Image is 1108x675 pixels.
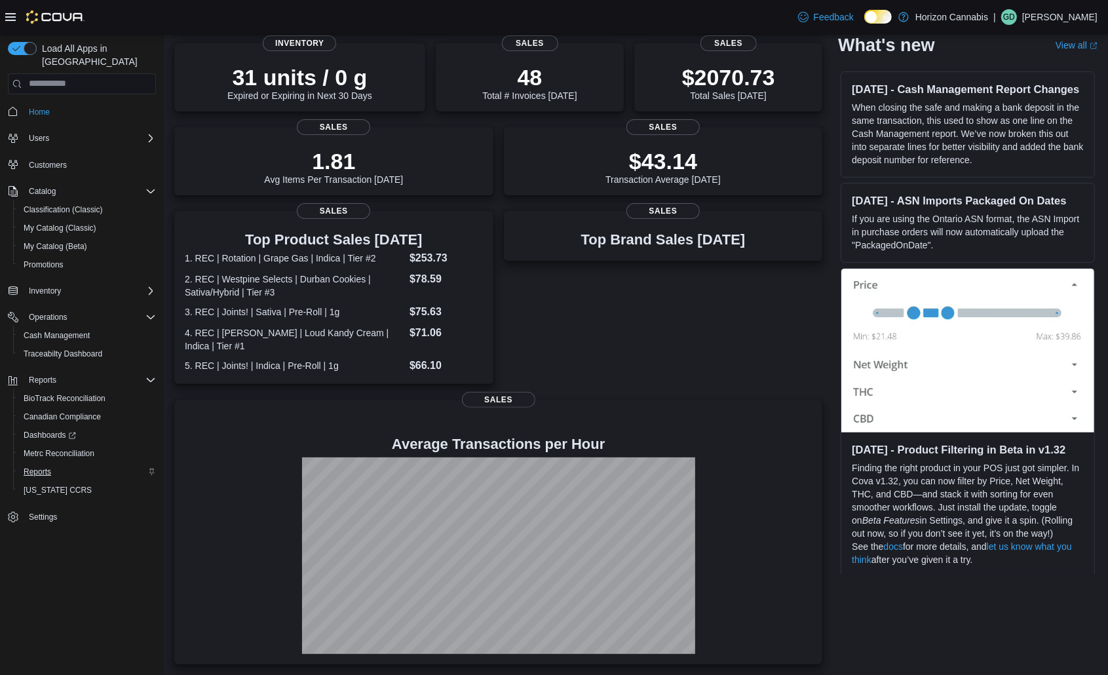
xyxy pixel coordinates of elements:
h3: [DATE] - ASN Imports Packaged On Dates [852,193,1084,206]
span: Promotions [18,257,156,273]
span: Reports [29,375,56,385]
a: Traceabilty Dashboard [18,346,107,362]
dd: $66.10 [410,358,483,374]
p: When closing the safe and making a bank deposit in the same transaction, this used to show as one... [852,100,1084,166]
button: Metrc Reconciliation [13,444,161,463]
dd: $253.73 [410,250,483,266]
span: Home [29,107,50,117]
span: Sales [462,392,535,408]
span: Sales [626,203,700,219]
span: Promotions [24,260,64,270]
input: Dark Mode [864,10,892,24]
span: Metrc Reconciliation [18,446,156,461]
span: Inventory [263,35,336,51]
span: Canadian Compliance [18,409,156,425]
dt: 2. REC | Westpine Selects | Durban Cookies | Sativa/Hybrid | Tier #3 [185,273,404,299]
div: Avg Items Per Transaction [DATE] [264,148,403,185]
span: Dashboards [18,427,156,443]
button: Canadian Compliance [13,408,161,426]
span: Metrc Reconciliation [24,448,94,459]
span: My Catalog (Classic) [18,220,156,236]
a: docs [884,541,904,552]
span: Sales [297,203,370,219]
a: Promotions [18,257,69,273]
span: Cash Management [24,330,90,341]
p: 1.81 [264,148,403,174]
span: Catalog [24,183,156,199]
a: Canadian Compliance [18,409,106,425]
p: 31 units / 0 g [227,64,372,90]
a: Home [24,104,55,120]
p: $2070.73 [682,64,775,90]
button: Reports [13,463,161,481]
a: [US_STATE] CCRS [18,482,97,498]
span: [US_STATE] CCRS [24,485,92,495]
button: Inventory [3,282,161,300]
nav: Complex example [8,97,156,561]
button: Home [3,102,161,121]
span: Reports [24,372,156,388]
button: BioTrack Reconciliation [13,389,161,408]
p: | [993,9,996,25]
div: Expired or Expiring in Next 30 Days [227,64,372,101]
span: GD [1003,9,1015,25]
em: Beta Features [862,515,920,526]
div: Transaction Average [DATE] [605,148,721,185]
button: Classification (Classic) [13,201,161,219]
a: Customers [24,157,72,173]
span: Sales [700,35,757,51]
button: Traceabilty Dashboard [13,345,161,363]
a: Dashboards [13,426,161,444]
h4: Average Transactions per Hour [185,436,812,452]
button: Reports [3,371,161,389]
p: [PERSON_NAME] [1022,9,1098,25]
span: Sales [501,35,558,51]
span: Operations [24,309,156,325]
span: Inventory [24,283,156,299]
dt: 3. REC | Joints! | Sativa | Pre-Roll | 1g [185,305,404,318]
a: BioTrack Reconciliation [18,391,111,406]
p: Horizon Cannabis [915,9,988,25]
button: Reports [24,372,62,388]
p: If you are using the Ontario ASN format, the ASN Import in purchase orders will now automatically... [852,212,1084,251]
div: Total Sales [DATE] [682,64,775,101]
span: Reports [24,467,51,477]
a: Cash Management [18,328,95,343]
img: Cova [26,10,85,24]
dt: 5. REC | Joints! | Indica | Pre-Roll | 1g [185,359,404,372]
a: Settings [24,509,62,525]
a: Reports [18,464,56,480]
dd: $71.06 [410,325,483,341]
span: Sales [626,119,700,135]
span: My Catalog (Beta) [24,241,87,252]
h3: Top Brand Sales [DATE] [581,232,746,248]
button: Customers [3,155,161,174]
span: Catalog [29,186,56,197]
h2: What's new [838,34,934,55]
h3: Top Product Sales [DATE] [185,232,483,248]
span: Sales [297,119,370,135]
p: See the for more details, and after you’ve given it a try. [852,540,1084,566]
span: BioTrack Reconciliation [18,391,156,406]
span: Dashboards [24,430,76,440]
span: Traceabilty Dashboard [24,349,102,359]
span: Customers [29,160,67,170]
a: let us know what you think [852,541,1071,565]
span: Inventory [29,286,61,296]
span: Traceabilty Dashboard [18,346,156,362]
span: Cash Management [18,328,156,343]
span: My Catalog (Beta) [18,239,156,254]
p: 48 [482,64,577,90]
svg: External link [1090,41,1098,49]
span: My Catalog (Classic) [24,223,96,233]
span: Feedback [814,10,854,24]
div: Total # Invoices [DATE] [482,64,577,101]
button: Promotions [13,256,161,274]
span: Settings [29,512,57,522]
a: Dashboards [18,427,81,443]
button: My Catalog (Classic) [13,219,161,237]
dt: 4. REC | [PERSON_NAME] | Loud Kandy Cream | Indica | Tier #1 [185,326,404,353]
span: BioTrack Reconciliation [24,393,105,404]
button: Users [3,129,161,147]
